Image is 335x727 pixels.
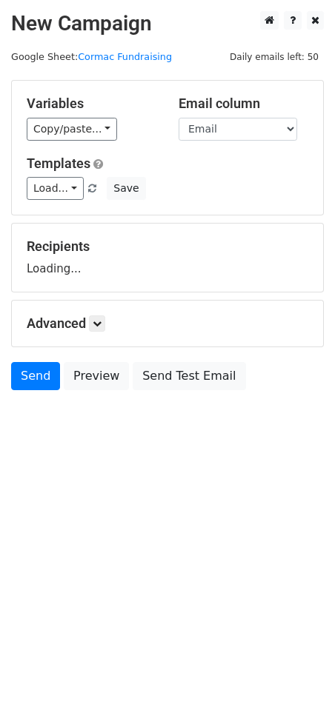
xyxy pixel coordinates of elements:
[107,177,145,200] button: Save
[27,177,84,200] a: Load...
[179,96,308,112] h5: Email column
[11,11,324,36] h2: New Campaign
[27,238,308,277] div: Loading...
[64,362,129,390] a: Preview
[27,118,117,141] a: Copy/paste...
[225,49,324,65] span: Daily emails left: 50
[27,96,156,112] h5: Variables
[225,51,324,62] a: Daily emails left: 50
[133,362,245,390] a: Send Test Email
[11,51,172,62] small: Google Sheet:
[78,51,172,62] a: Cormac Fundraising
[27,155,90,171] a: Templates
[27,315,308,332] h5: Advanced
[27,238,308,255] h5: Recipients
[11,362,60,390] a: Send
